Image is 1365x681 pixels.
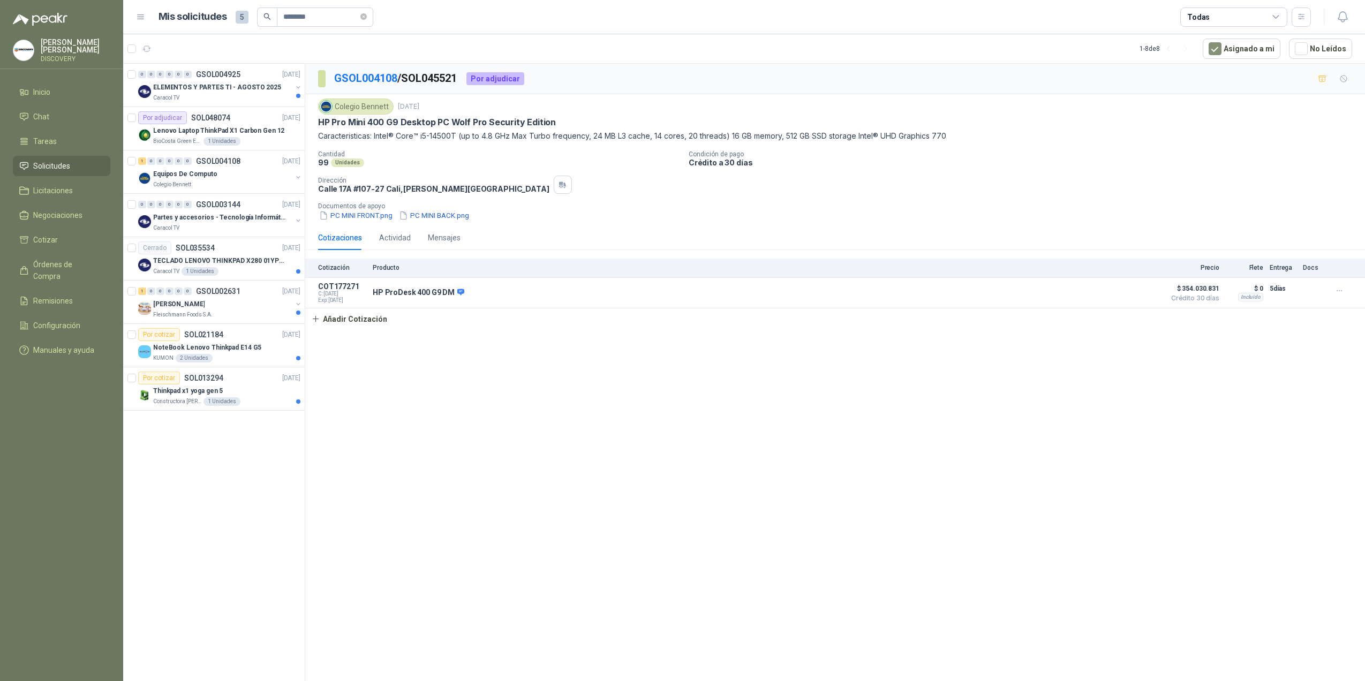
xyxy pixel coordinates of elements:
[147,287,155,295] div: 0
[41,39,110,54] p: [PERSON_NAME] [PERSON_NAME]
[41,56,110,62] p: DISCOVERY
[184,331,223,338] p: SOL021184
[318,232,362,244] div: Cotizaciones
[33,320,80,331] span: Configuración
[138,372,180,384] div: Por cotizar
[153,213,286,223] p: Partes y accesorios - Tecnología Informática
[13,180,110,201] a: Licitaciones
[176,244,215,252] p: SOL035534
[147,71,155,78] div: 0
[176,354,213,362] div: 2 Unidades
[153,397,201,406] p: Constructora [PERSON_NAME] - Administrativo
[33,86,50,98] span: Inicio
[138,71,146,78] div: 0
[1270,282,1296,295] p: 5 días
[33,111,49,123] span: Chat
[1289,39,1352,59] button: No Leídos
[282,286,300,297] p: [DATE]
[282,330,300,340] p: [DATE]
[138,302,151,315] img: Company Logo
[318,282,366,291] p: COT177271
[263,13,271,20] span: search
[33,234,58,246] span: Cotizar
[13,291,110,311] a: Remisiones
[153,126,284,136] p: Lenovo Laptop ThinkPad X1 Carbon Gen 12
[138,85,151,98] img: Company Logo
[138,215,151,228] img: Company Logo
[156,157,164,165] div: 0
[305,308,393,330] button: Añadir Cotización
[33,135,57,147] span: Tareas
[153,256,286,266] p: TECLADO LENOVO THINKPAD X280 01YP083
[156,287,164,295] div: 0
[318,99,394,115] div: Colegio Bennett
[182,267,218,276] div: 1 Unidades
[175,71,183,78] div: 0
[153,267,179,276] p: Caracol TV
[360,13,367,20] span: close-circle
[318,210,394,221] button: PC MINI FRONT.png
[153,386,223,396] p: Thinkpad x1 yoga gen 5
[1226,282,1263,295] p: $ 0
[138,68,303,102] a: 0 0 0 0 0 0 GSOL004925[DATE] Company LogoELEMENTOS Y PARTES TI - AGOSTO 2025Caracol TV
[318,177,549,184] p: Dirección
[379,232,411,244] div: Actividad
[466,72,524,85] div: Por adjudicar
[138,287,146,295] div: 1
[153,82,281,93] p: ELEMENTOS Y PARTES TI - AGOSTO 2025
[318,158,329,167] p: 99
[689,150,1361,158] p: Condición de pago
[165,287,174,295] div: 0
[1140,40,1194,57] div: 1 - 8 de 8
[334,70,458,87] p: / SOL045521
[153,137,201,146] p: BioCosta Green Energy S.A.S
[13,156,110,176] a: Solicitudes
[689,158,1361,167] p: Crédito a 30 días
[175,157,183,165] div: 0
[184,157,192,165] div: 0
[196,287,240,295] p: GSOL002631
[196,157,240,165] p: GSOL004108
[147,201,155,208] div: 0
[13,230,110,250] a: Cotizar
[196,201,240,208] p: GSOL003144
[1187,11,1210,23] div: Todas
[236,11,248,24] span: 5
[318,202,1361,210] p: Documentos de apoyo
[147,157,155,165] div: 0
[318,291,366,297] span: C: [DATE]
[138,259,151,271] img: Company Logo
[184,71,192,78] div: 0
[1166,264,1219,271] p: Precio
[138,241,171,254] div: Cerrado
[153,311,213,319] p: Fleischmann Foods S.A.
[165,157,174,165] div: 0
[153,224,179,232] p: Caracol TV
[1203,39,1280,59] button: Asignado a mi
[33,209,82,221] span: Negociaciones
[13,131,110,152] a: Tareas
[203,397,240,406] div: 1 Unidades
[428,232,461,244] div: Mensajes
[1166,295,1219,301] span: Crédito 30 días
[398,210,470,221] button: PC MINI BACK.png
[1238,293,1263,301] div: Incluido
[153,299,205,309] p: [PERSON_NAME]
[184,374,223,382] p: SOL013294
[373,264,1159,271] p: Producto
[360,12,367,22] span: close-circle
[138,389,151,402] img: Company Logo
[13,205,110,225] a: Negociaciones
[138,128,151,141] img: Company Logo
[165,71,174,78] div: 0
[156,71,164,78] div: 0
[191,114,230,122] p: SOL048074
[138,155,303,189] a: 1 0 0 0 0 0 GSOL004108[DATE] Company LogoEquipos De ComputoColegio Bennett
[282,113,300,123] p: [DATE]
[13,254,110,286] a: Órdenes de Compra
[153,169,217,179] p: Equipos De Computo
[318,130,1352,142] p: Caracteristicas: Intel® Core™ i5-14500T (up to 4.8 GHz Max Turbo frequency, 24 MB L3 cache, 14 co...
[13,40,34,60] img: Company Logo
[282,70,300,80] p: [DATE]
[1166,282,1219,295] span: $ 354.030.831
